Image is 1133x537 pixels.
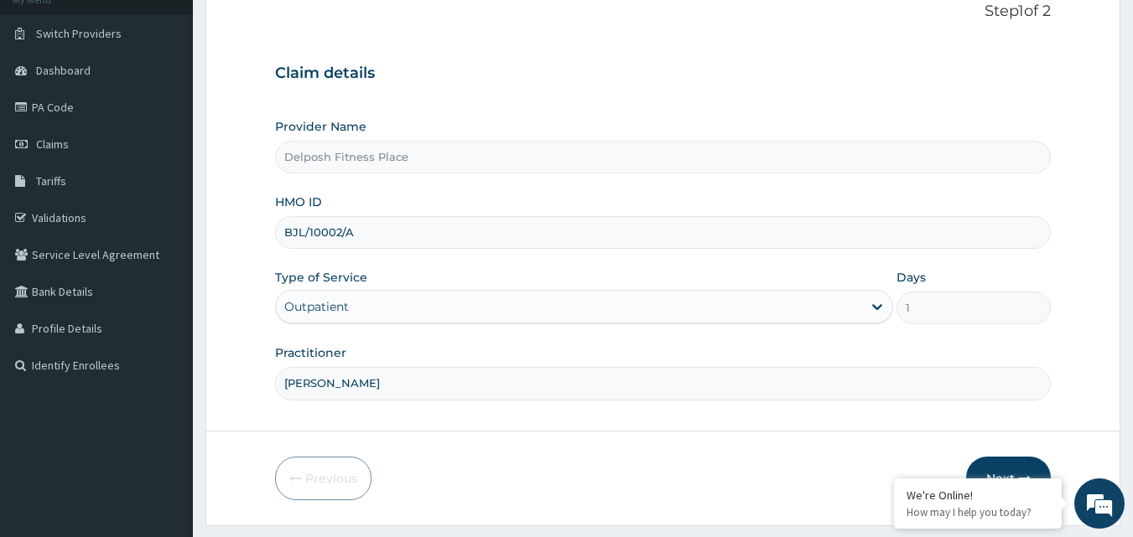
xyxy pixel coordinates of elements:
p: Step 1 of 2 [275,3,1052,21]
span: We're online! [97,162,231,331]
span: Tariffs [36,173,66,188]
label: HMO ID [275,194,322,210]
span: Claims [36,137,69,152]
h3: Claim details [275,65,1052,83]
label: Practitioner [275,344,346,361]
span: Dashboard [36,63,91,78]
div: Chat with us now [87,94,282,116]
div: Minimize live chat window [275,8,315,49]
span: Switch Providers [36,26,122,41]
input: Enter HMO ID [275,216,1052,249]
button: Previous [275,457,372,500]
img: d_794563401_company_1708531726252_794563401 [31,84,68,126]
label: Provider Name [275,118,366,135]
button: Next [966,457,1051,500]
div: We're Online! [907,488,1049,503]
label: Type of Service [275,269,367,286]
input: Enter Name [275,367,1052,400]
label: Days [897,269,926,286]
p: How may I help you today? [907,505,1049,519]
textarea: Type your message and hit 'Enter' [8,359,320,417]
